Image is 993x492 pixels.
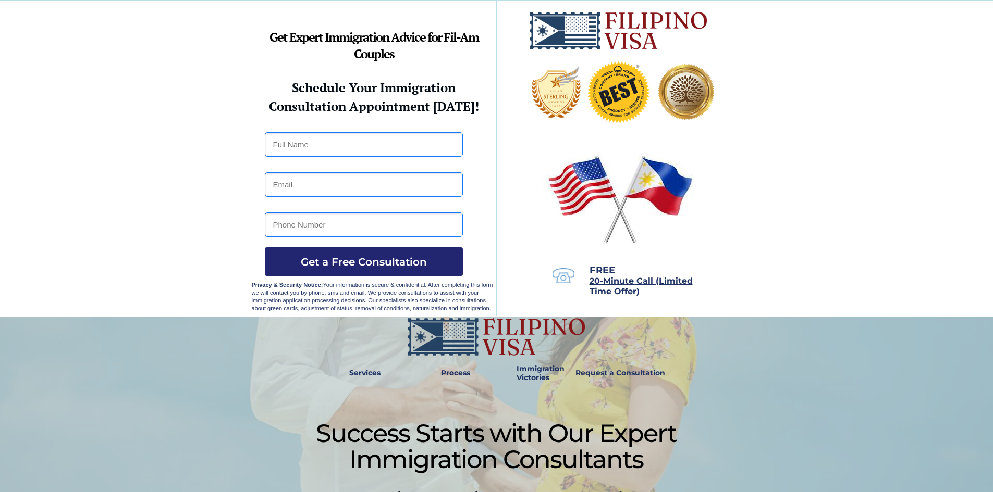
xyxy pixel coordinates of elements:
strong: Request a Consultation [575,368,665,377]
a: 20-Minute Call (Limited Time Offer) [590,277,693,296]
span: Your information is secure & confidential. After completing this form we will contact you by phon... [252,282,493,311]
a: Immigration Victories [512,361,547,385]
strong: Privacy & Security Notice: [252,282,323,288]
strong: Process [441,368,470,377]
span: Get a Free Consultation [265,256,463,268]
a: Request a Consultation [571,361,670,385]
span: Success Starts with Our Expert Immigration Consultants [316,418,677,474]
input: Email [265,172,463,197]
strong: Schedule Your Immigration [292,79,456,96]
span: 20-Minute Call (Limited Time Offer) [590,276,693,296]
input: Phone Number [265,212,463,237]
strong: Services [349,368,381,377]
button: Get a Free Consultation [265,247,463,276]
input: Full Name [265,132,463,157]
strong: Get Expert Immigration Advice for Fil-Am Couples [269,29,479,62]
a: Process [436,361,475,385]
a: Services [342,361,388,385]
span: FREE [590,264,615,276]
strong: Immigration Victories [517,364,565,382]
strong: Consultation Appointment [DATE]! [269,98,479,115]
